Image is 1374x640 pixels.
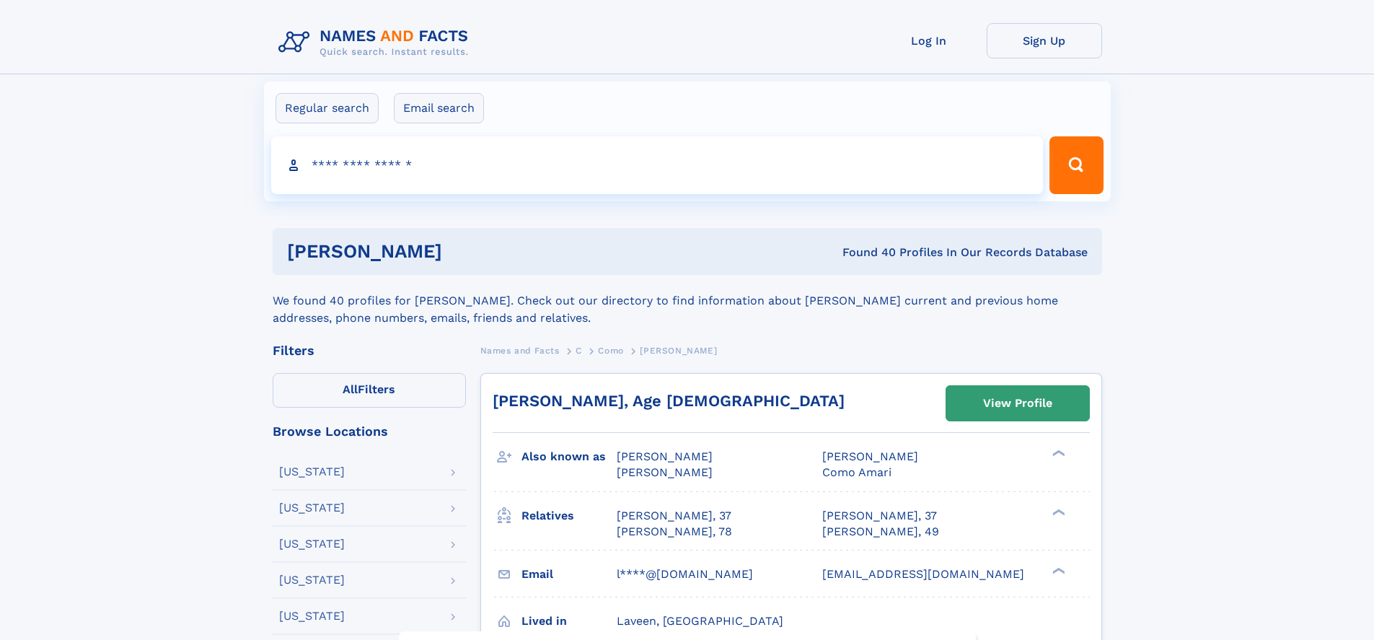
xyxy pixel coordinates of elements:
[271,136,1044,194] input: search input
[642,245,1088,260] div: Found 40 Profiles In Our Records Database
[617,524,732,540] a: [PERSON_NAME], 78
[279,574,345,586] div: [US_STATE]
[1049,507,1066,517] div: ❯
[822,524,939,540] a: [PERSON_NAME], 49
[1049,449,1066,458] div: ❯
[576,346,582,356] span: C
[598,346,623,356] span: Como
[279,538,345,550] div: [US_STATE]
[480,341,560,359] a: Names and Facts
[343,382,358,396] span: All
[617,508,731,524] a: [PERSON_NAME], 37
[1049,566,1066,575] div: ❯
[617,450,713,463] span: [PERSON_NAME]
[273,425,466,438] div: Browse Locations
[598,341,623,359] a: Como
[987,23,1102,58] a: Sign Up
[287,242,643,260] h1: [PERSON_NAME]
[521,609,617,634] h3: Lived in
[273,275,1102,327] div: We found 40 profiles for [PERSON_NAME]. Check out our directory to find information about [PERSON...
[521,444,617,469] h3: Also known as
[279,610,345,622] div: [US_STATE]
[617,465,713,479] span: [PERSON_NAME]
[822,567,1024,581] span: [EMAIL_ADDRESS][DOMAIN_NAME]
[822,465,891,479] span: Como Amari
[273,344,466,357] div: Filters
[493,392,845,410] a: [PERSON_NAME], Age [DEMOGRAPHIC_DATA]
[576,341,582,359] a: C
[521,562,617,587] h3: Email
[279,466,345,478] div: [US_STATE]
[273,23,480,62] img: Logo Names and Facts
[1049,136,1103,194] button: Search Button
[983,387,1052,420] div: View Profile
[822,508,937,524] a: [PERSON_NAME], 37
[871,23,987,58] a: Log In
[946,386,1089,421] a: View Profile
[273,373,466,408] label: Filters
[279,502,345,514] div: [US_STATE]
[822,450,918,463] span: [PERSON_NAME]
[394,93,484,123] label: Email search
[617,614,783,628] span: Laveen, [GEOGRAPHIC_DATA]
[276,93,379,123] label: Regular search
[640,346,717,356] span: [PERSON_NAME]
[521,504,617,528] h3: Relatives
